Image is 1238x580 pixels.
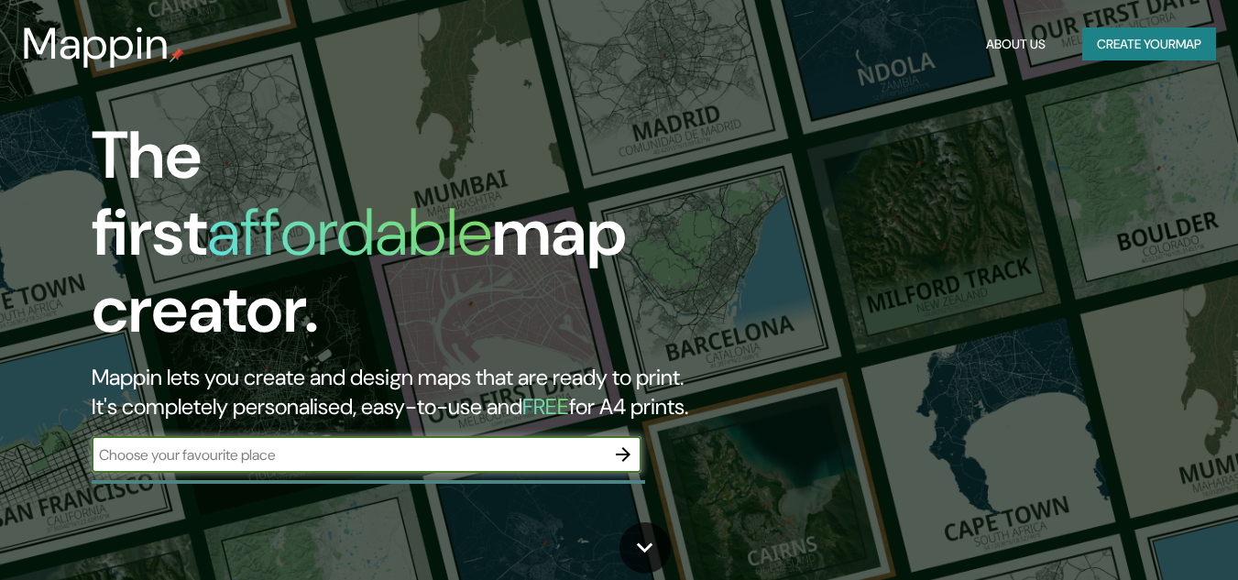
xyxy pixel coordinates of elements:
[170,48,184,62] img: mappin-pin
[1082,27,1216,61] button: Create yourmap
[522,392,569,421] h5: FREE
[92,444,605,465] input: Choose your favourite place
[207,190,492,275] h1: affordable
[22,18,170,70] h3: Mappin
[92,363,711,421] h2: Mappin lets you create and design maps that are ready to print. It's completely personalised, eas...
[979,27,1053,61] button: About Us
[92,117,711,363] h1: The first map creator.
